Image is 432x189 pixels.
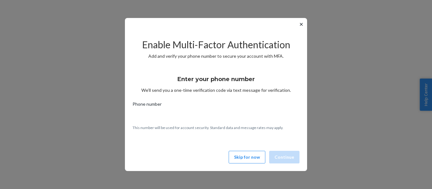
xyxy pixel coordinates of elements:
div: We’ll send you a one-time verification code via text message for verification. [133,70,299,93]
span: Phone number [133,101,162,110]
h2: Enable Multi-Factor Authentication [133,39,299,50]
p: This number will be used for account security. Standard data and message rates may apply. [133,125,299,130]
button: Continue [269,151,299,163]
h3: Enter your phone number [177,75,255,83]
button: ✕ [298,21,305,28]
p: Add and verify your phone number to secure your account with MFA. [133,53,299,59]
button: Skip for now [229,151,265,163]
